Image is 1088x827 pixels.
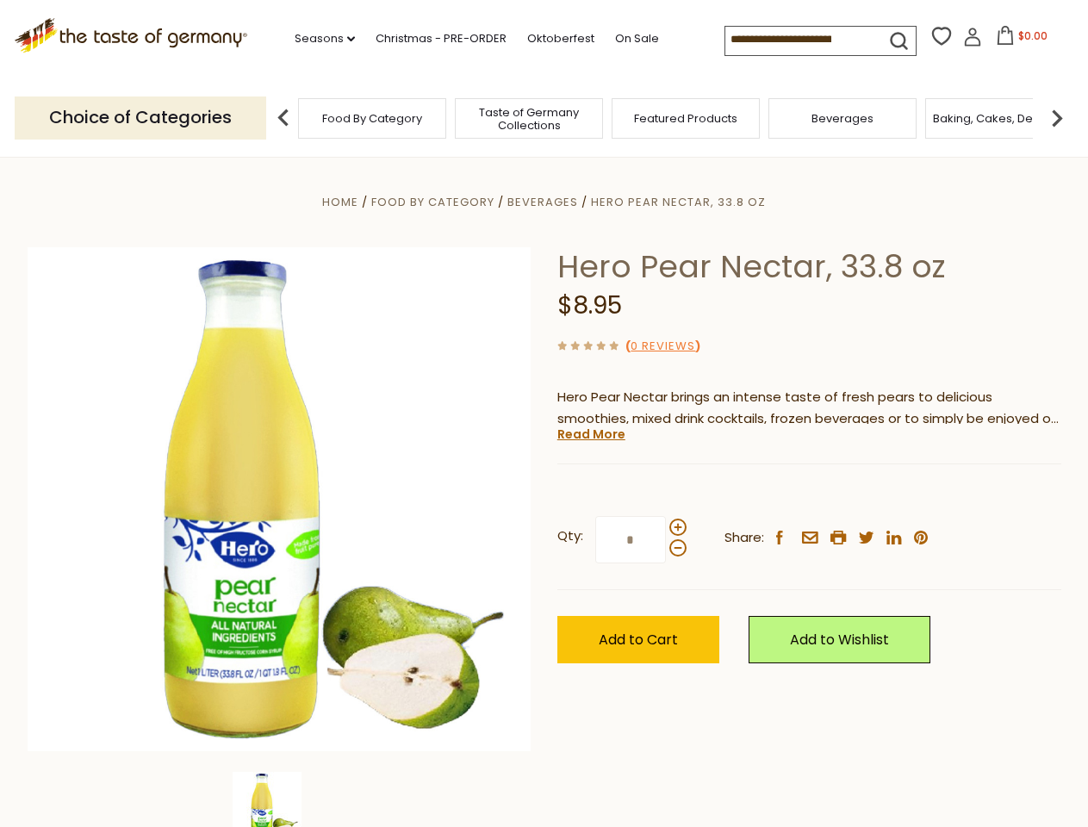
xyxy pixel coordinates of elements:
[371,194,494,210] a: Food By Category
[615,29,659,48] a: On Sale
[557,289,622,322] span: $8.95
[631,338,695,356] a: 0 Reviews
[557,616,719,663] button: Add to Cart
[322,112,422,125] a: Food By Category
[460,106,598,132] a: Taste of Germany Collections
[322,194,358,210] a: Home
[1040,101,1074,135] img: next arrow
[749,616,930,663] a: Add to Wishlist
[557,247,1061,286] h1: Hero Pear Nectar, 33.8 oz
[266,101,301,135] img: previous arrow
[933,112,1066,125] a: Baking, Cakes, Desserts
[595,516,666,563] input: Qty:
[28,247,532,751] img: Hero Pear Nectar, 33.8 oz
[1018,28,1048,43] span: $0.00
[15,96,266,139] p: Choice of Categories
[724,527,764,549] span: Share:
[557,387,1061,430] p: Hero Pear Nectar brings an intense taste of fresh pears to delicious smoothies, mixed drink cockt...
[376,29,507,48] a: Christmas - PRE-ORDER
[527,29,594,48] a: Oktoberfest
[557,525,583,547] strong: Qty:
[295,29,355,48] a: Seasons
[811,112,874,125] a: Beverages
[507,194,578,210] a: Beverages
[557,426,625,443] a: Read More
[599,630,678,650] span: Add to Cart
[625,338,700,354] span: ( )
[591,194,766,210] a: Hero Pear Nectar, 33.8 oz
[634,112,737,125] a: Featured Products
[985,26,1059,52] button: $0.00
